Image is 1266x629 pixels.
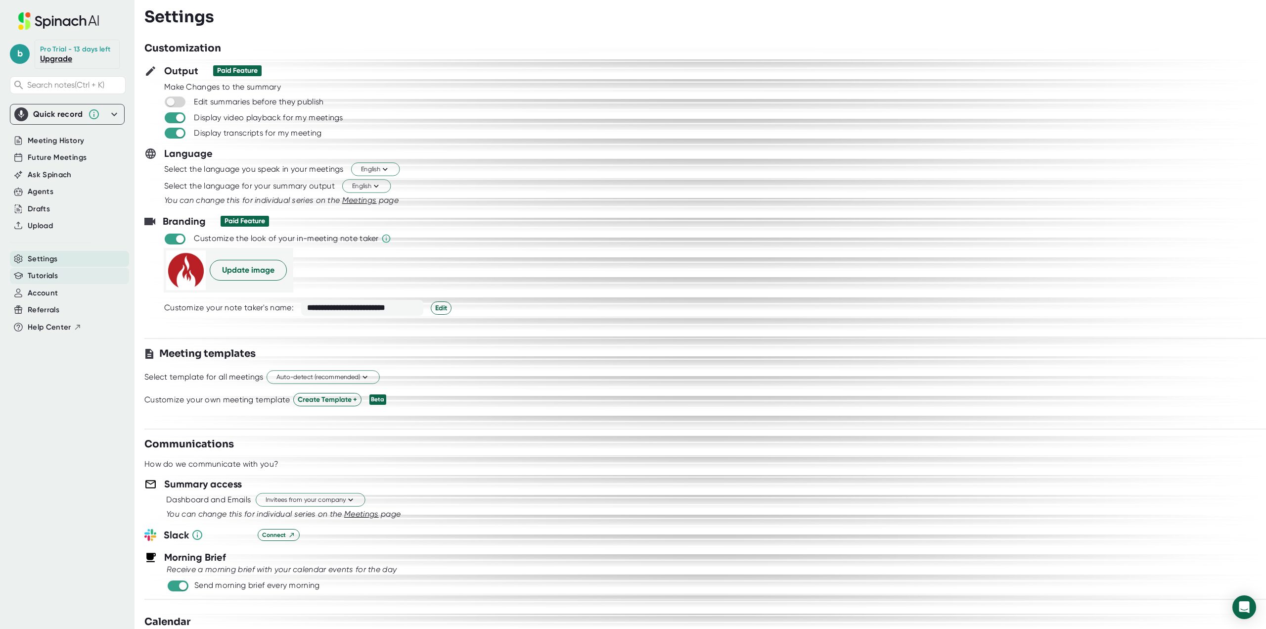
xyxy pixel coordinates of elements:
[166,495,251,505] div: Dashboard and Emails
[194,128,321,138] div: Display transcripts for my meeting
[342,180,391,193] button: English
[342,195,377,205] span: Meetings
[344,508,379,520] button: Meetings
[194,234,378,243] div: Customize the look of your in-meeting note taker
[40,45,110,54] div: Pro Trial - 13 days left
[351,163,400,176] button: English
[276,373,370,382] span: Auto-detect (recommended)
[258,529,300,541] button: Connect
[164,63,198,78] h3: Output
[166,509,401,519] i: You can change this for individual series on the page
[164,195,399,205] i: You can change this for individual series on the page
[164,550,226,565] h3: Morning Brief
[163,214,206,229] h3: Branding
[222,264,274,276] span: Update image
[435,303,447,313] span: Edit
[167,565,397,574] i: Receive a morning brief with your calendar events for the day
[28,270,58,282] button: Tutorials
[361,165,390,174] span: English
[164,181,335,191] div: Select the language for your summary output
[256,493,365,507] button: Invitees from your company
[28,220,53,232] button: Upload
[28,203,50,215] button: Drafts
[28,253,58,265] button: Settings
[28,288,58,299] button: Account
[344,509,379,519] span: Meetings
[194,113,343,123] div: Display video playback for my meetings
[144,437,234,452] h3: Communications
[40,54,72,63] a: Upgrade
[194,97,323,107] div: Edit summaries before they publish
[164,164,344,174] div: Select the language you speak in your meetings
[298,394,357,405] span: Create Template +
[164,82,1266,92] div: Make Changes to the summary
[144,41,221,56] h3: Customization
[28,152,87,163] button: Future Meetings
[166,250,206,290] img: picture
[144,395,290,405] div: Customize your own meeting template
[33,109,83,119] div: Quick record
[369,394,386,405] div: Beta
[431,301,452,315] button: Edit
[164,528,250,542] h3: Slack
[164,477,242,491] h3: Summary access
[28,322,71,333] span: Help Center
[1232,595,1256,619] div: Open Intercom Messenger
[14,104,120,124] div: Quick record
[342,194,377,206] button: Meetings
[27,80,104,90] span: Search notes (Ctrl + K)
[267,371,380,384] button: Auto-detect (recommended)
[28,322,82,333] button: Help Center
[28,135,84,146] button: Meeting History
[217,66,258,75] div: Paid Feature
[164,303,294,313] div: Customize your note taker's name:
[28,304,59,316] button: Referrals
[144,459,278,469] div: How do we communicate with you?
[164,146,213,161] h3: Language
[262,531,295,539] span: Connect
[28,186,53,197] button: Agents
[266,495,356,505] span: Invitees from your company
[28,169,72,181] button: Ask Spinach
[210,260,287,281] button: Update image
[352,182,381,191] span: English
[144,7,214,26] h3: Settings
[225,217,265,226] div: Paid Feature
[194,581,320,590] div: Send morning brief every morning
[159,346,256,361] h3: Meeting templates
[10,44,30,64] span: b
[144,372,264,382] div: Select template for all meetings
[293,393,362,406] button: Create Template +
